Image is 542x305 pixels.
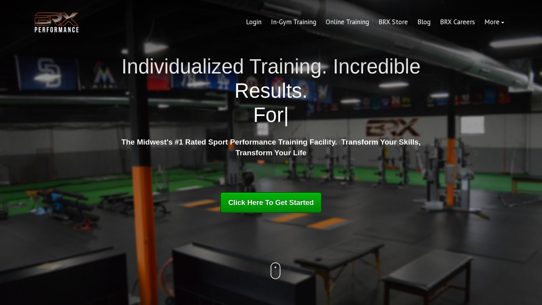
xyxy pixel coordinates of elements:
[266,13,321,32] a: In-Gym Training
[220,192,322,213] a: Click Here To Get Started
[118,54,424,127] h1: Individualized Training. Incredible Results.
[253,104,284,126] span: For
[435,13,480,32] a: BRX Careers
[284,104,289,126] span: |
[241,13,509,32] div: Navigation Menu
[413,13,435,32] a: Blog
[121,138,421,157] strong: The Midwest's #1 Rated Sport Performance Training Facility. Transform Your Skills, Transform Your...
[241,13,266,32] a: Login
[480,13,509,32] a: More
[228,199,314,207] span: Click Here To Get Started
[321,13,374,32] a: Online Training
[33,10,81,35] img: BRX Transparent Logo-2
[374,13,413,32] a: BRX Store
